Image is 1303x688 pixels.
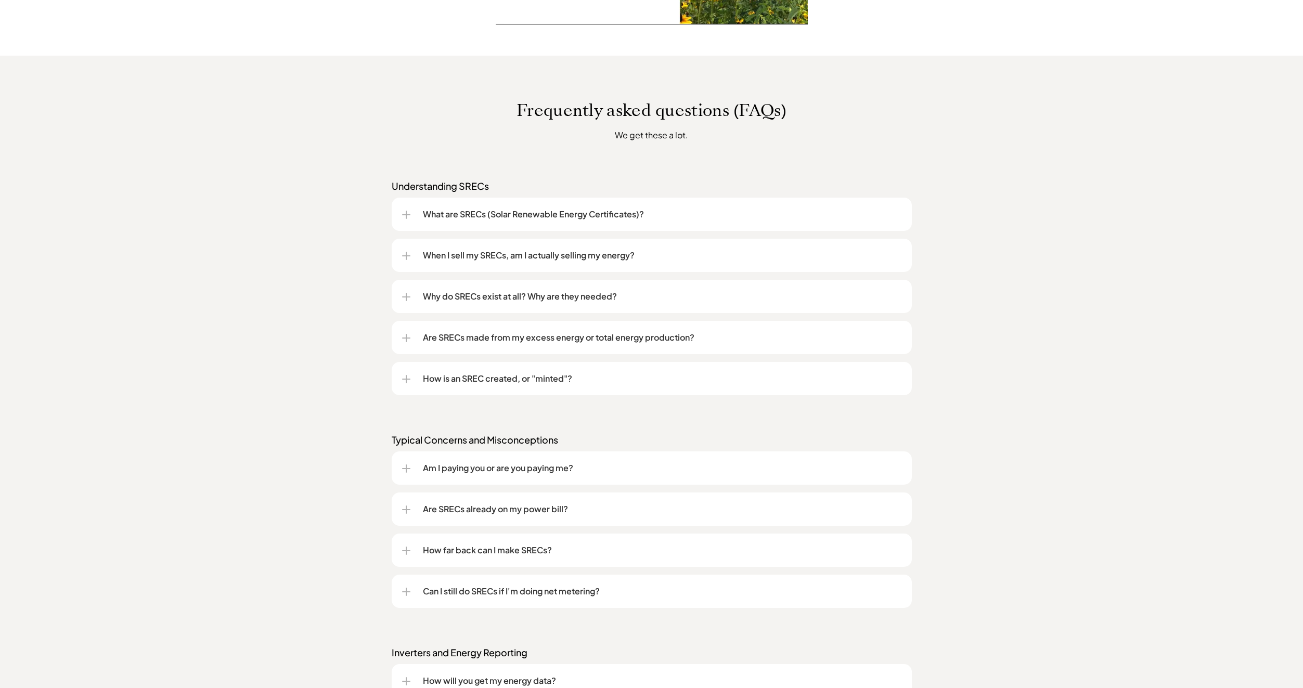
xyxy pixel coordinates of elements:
[423,674,901,687] p: How will you get my energy data?
[423,544,901,556] p: How far back can I make SRECs?
[392,646,912,659] p: Inverters and Energy Reporting
[423,372,901,385] p: How is an SREC created, or "minted"?
[423,290,901,303] p: Why do SRECs exist at all? Why are they needed?
[459,128,844,141] p: We get these a lot.
[423,249,901,262] p: When I sell my SRECs, am I actually selling my energy?
[423,462,901,474] p: Am I paying you or are you paying me?
[392,180,912,192] p: Understanding SRECs
[423,503,901,515] p: Are SRECs already on my power bill?
[423,585,901,598] p: Can I still do SRECs if I'm doing net metering?
[423,331,901,344] p: Are SRECs made from my excess energy or total energy production?
[423,208,901,220] p: What are SRECs (Solar Renewable Energy Certificates)?
[392,434,912,446] p: Typical Concerns and Misconceptions
[355,100,948,120] p: Frequently asked questions (FAQs)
